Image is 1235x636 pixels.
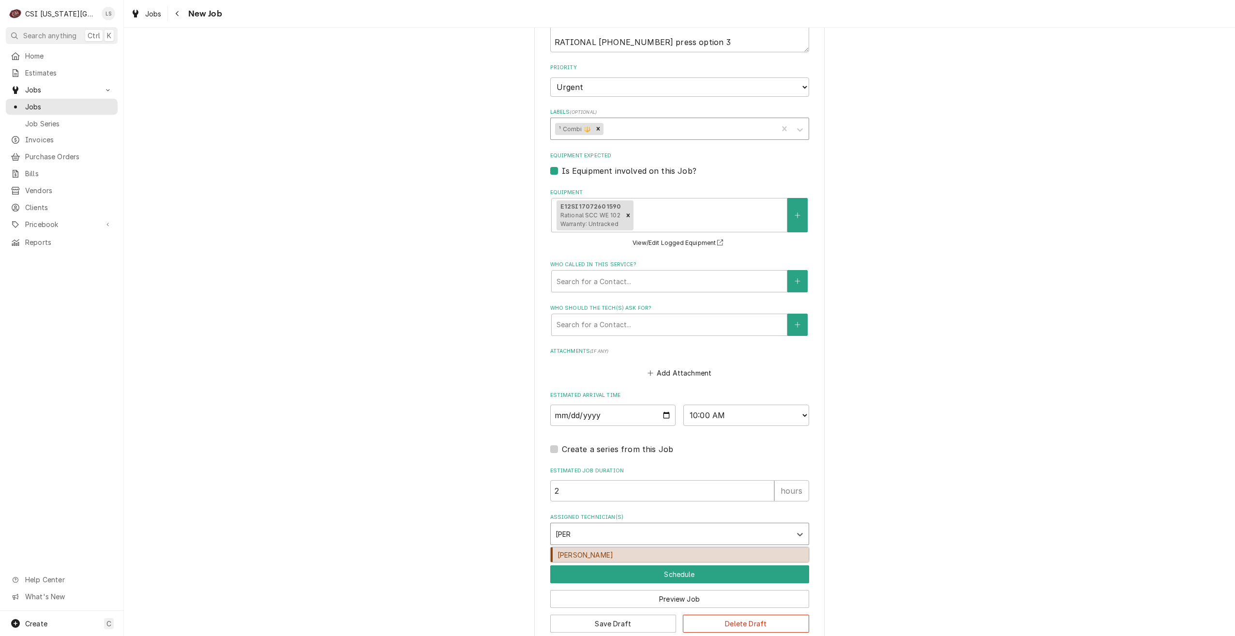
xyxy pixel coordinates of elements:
[550,467,809,501] div: Estimated Job Duration
[550,392,809,399] label: Estimated Arrival Time
[25,591,112,602] span: What's New
[550,392,809,426] div: Estimated Arrival Time
[6,589,118,605] a: Go to What's New
[562,165,696,177] label: Is Equipment involved on this Job?
[6,27,118,44] button: Search anythingCtrlK
[550,152,809,160] label: Equipment Expected
[102,7,115,20] div: Lindy Springer's Avatar
[550,189,809,197] label: Equipment
[550,467,809,475] label: Estimated Job Duration
[25,135,113,145] span: Invoices
[145,9,162,19] span: Jobs
[787,270,808,292] button: Create New Contact
[550,64,809,96] div: Priority
[795,321,800,328] svg: Create New Contact
[6,572,118,588] a: Go to Help Center
[170,6,185,21] button: Navigate back
[6,65,118,81] a: Estimates
[550,608,809,633] div: Button Group Row
[550,108,809,140] div: Labels
[631,237,728,249] button: View/Edit Logged Equipment
[787,314,808,336] button: Create New Contact
[560,203,621,210] strong: E12SI17072601590
[9,7,22,20] div: C
[550,108,809,116] label: Labels
[550,583,809,608] div: Button Group Row
[560,212,620,227] span: Rational SCC WE 102 Warranty: Untracked
[550,565,809,633] div: Button Group
[25,51,113,61] span: Home
[6,132,118,148] a: Invoices
[683,405,809,426] select: Time Select
[562,443,674,455] label: Create a series from this Job
[25,68,113,78] span: Estimates
[795,212,800,219] svg: Create New Equipment
[25,620,47,628] span: Create
[550,348,809,379] div: Attachments
[550,64,809,72] label: Priority
[550,152,809,177] div: Equipment Expected
[25,102,113,112] span: Jobs
[550,514,809,545] div: Assigned Technician(s)
[550,514,809,521] label: Assigned Technician(s)
[550,565,809,583] div: Button Group Row
[6,99,118,115] a: Jobs
[550,590,809,608] button: Preview Job
[23,30,76,41] span: Search anything
[623,200,633,230] div: Remove [object Object]
[6,149,118,165] a: Purchase Orders
[25,237,113,247] span: Reports
[88,30,100,41] span: Ctrl
[25,168,113,179] span: Bills
[550,615,677,633] button: Save Draft
[25,119,113,129] span: Job Series
[6,234,118,250] a: Reports
[593,123,603,136] div: Remove ¹ Combi 🔱
[6,116,118,132] a: Job Series
[550,304,809,336] div: Who should the tech(s) ask for?
[551,547,809,562] div: [PERSON_NAME]
[6,182,118,198] a: Vendors
[570,109,597,115] span: ( optional )
[6,216,118,232] a: Go to Pricebook
[550,261,809,292] div: Who called in this service?
[25,85,98,95] span: Jobs
[6,199,118,215] a: Clients
[550,304,809,312] label: Who should the tech(s) ask for?
[550,565,809,583] button: Schedule
[102,7,115,20] div: LS
[25,219,98,229] span: Pricebook
[25,185,113,196] span: Vendors
[550,189,809,249] div: Equipment
[25,202,113,212] span: Clients
[25,9,96,19] div: CSI [US_STATE][GEOGRAPHIC_DATA]
[774,480,809,501] div: hours
[127,6,166,22] a: Jobs
[6,166,118,182] a: Bills
[107,30,111,41] span: K
[550,405,676,426] input: Date
[6,82,118,98] a: Go to Jobs
[25,151,113,162] span: Purchase Orders
[6,48,118,64] a: Home
[646,366,713,379] button: Add Attachment
[106,619,111,629] span: C
[185,7,222,20] span: New Job
[9,7,22,20] div: CSI Kansas City's Avatar
[683,615,809,633] button: Delete Draft
[550,348,809,355] label: Attachments
[590,348,608,354] span: ( if any )
[550,261,809,269] label: Who called in this service?
[787,198,808,232] button: Create New Equipment
[25,575,112,585] span: Help Center
[555,123,592,136] div: ¹ Combi 🔱
[795,278,800,285] svg: Create New Contact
